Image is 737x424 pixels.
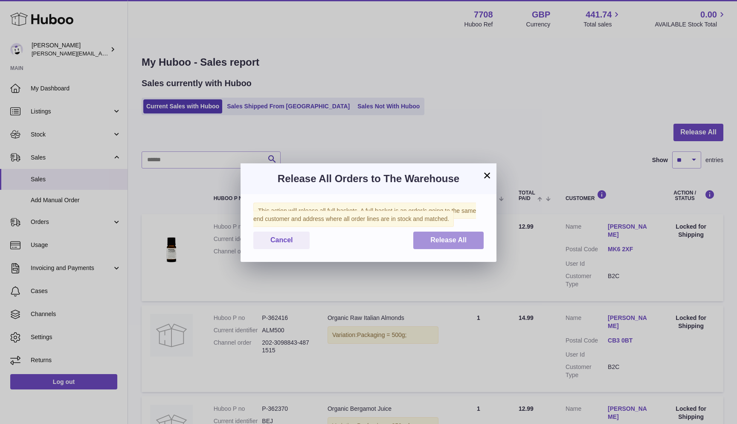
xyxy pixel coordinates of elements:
[430,236,467,244] span: Release All
[482,170,492,180] button: ×
[253,232,310,249] button: Cancel
[413,232,484,249] button: Release All
[253,172,484,186] h3: Release All Orders to The Warehouse
[253,203,476,227] span: This action will release all full baskets. A full basket is an order/s going to the same end cust...
[270,236,293,244] span: Cancel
